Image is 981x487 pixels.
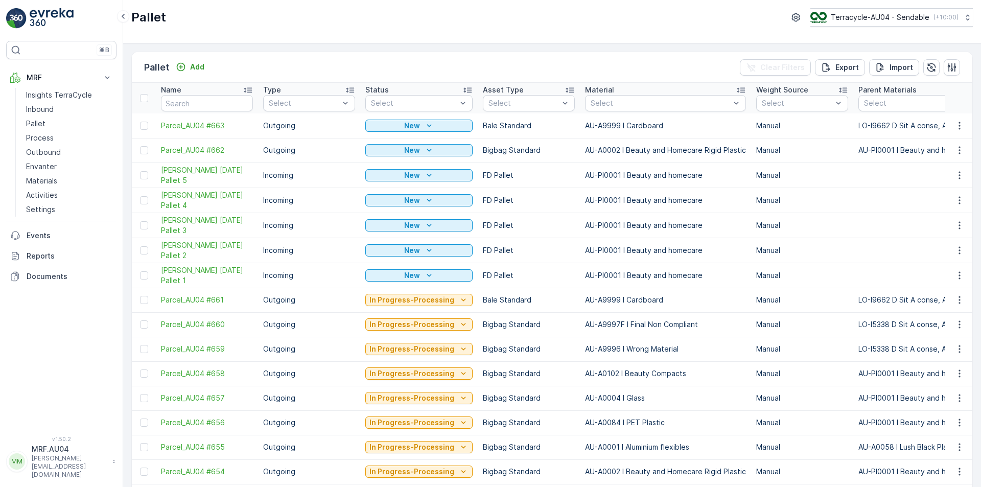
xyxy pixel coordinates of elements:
p: In Progress-Processing [369,418,454,428]
button: In Progress-Processing [365,343,473,355]
p: Documents [27,271,112,282]
div: Toggle Row Selected [140,320,148,329]
button: In Progress-Processing [365,392,473,404]
span: [PERSON_NAME] [DATE] Pallet 3 [161,215,253,236]
a: FD Mecca 17/09/2025 Pallet 3 [161,215,253,236]
p: Select [591,98,730,108]
p: Bigbag Standard [483,467,575,477]
span: [PERSON_NAME] [DATE] Pallet 4 [161,190,253,211]
p: New [404,195,420,205]
a: FD Mecca 17/09/2025 Pallet 1 [161,265,253,286]
p: Status [365,85,389,95]
p: In Progress-Processing [369,295,454,305]
a: Envanter [22,159,116,174]
p: Manual [756,220,848,230]
p: AU-A0002 I Beauty and Homecare Rigid Plastic [585,467,746,477]
p: Outgoing [263,442,355,452]
p: AU-PI0001 I Beauty and homecare [585,195,746,205]
p: Add [190,62,204,72]
p: Outgoing [263,295,355,305]
p: Outbound [26,147,61,157]
p: In Progress-Processing [369,393,454,403]
p: Incoming [263,170,355,180]
div: Toggle Row Selected [140,122,148,130]
p: Incoming [263,195,355,205]
p: In Progress-Processing [369,368,454,379]
a: Outbound [22,145,116,159]
p: Bigbag Standard [483,442,575,452]
div: Toggle Row Selected [140,443,148,451]
button: In Progress-Processing [365,416,473,429]
div: Toggle Row Selected [140,271,148,280]
a: FD Mecca 17/09/2025 Pallet 4 [161,190,253,211]
p: Outgoing [263,418,355,428]
img: terracycle_logo.png [810,12,827,23]
p: FD Pallet [483,245,575,256]
p: Terracycle-AU04 - Sendable [831,12,929,22]
p: Incoming [263,220,355,230]
p: Pallet [131,9,166,26]
p: Bigbag Standard [483,418,575,428]
div: Toggle Row Selected [140,419,148,427]
button: In Progress-Processing [365,441,473,453]
p: Manual [756,195,848,205]
span: [PERSON_NAME] [DATE] Pallet 5 [161,165,253,185]
button: New [365,219,473,231]
p: Manual [756,121,848,131]
a: Materials [22,174,116,188]
p: Reports [27,251,112,261]
p: MRF.AU04 [32,444,107,454]
p: AU-PI0001 I Beauty and homecare [585,245,746,256]
p: New [404,170,420,180]
p: Bigbag Standard [483,319,575,330]
p: Outgoing [263,344,355,354]
a: Inbound [22,102,116,117]
p: Activities [26,190,58,200]
p: AU-PI0001 I Beauty and homecare [585,220,746,230]
a: FD Mecca 17/09/2025 Pallet 2 [161,240,253,261]
a: Parcel_AU04 #660 [161,319,253,330]
p: New [404,220,420,230]
a: Activities [22,188,116,202]
p: Manual [756,418,848,428]
span: Parcel_AU04 #663 [161,121,253,131]
p: AU-A9999 I Cardboard [585,121,746,131]
button: In Progress-Processing [365,466,473,478]
p: Manual [756,368,848,379]
span: Parcel_AU04 #661 [161,295,253,305]
p: Select [269,98,339,108]
p: FD Pallet [483,195,575,205]
button: New [365,194,473,206]
p: Import [890,62,913,73]
button: New [365,144,473,156]
a: Reports [6,246,116,266]
div: Toggle Row Selected [140,196,148,204]
span: Parcel_AU04 #657 [161,393,253,403]
p: New [404,270,420,281]
p: Outgoing [263,393,355,403]
p: Type [263,85,281,95]
a: Parcel_AU04 #655 [161,442,253,452]
a: Parcel_AU04 #656 [161,418,253,428]
p: AU-A0001 I Aluminium flexibles [585,442,746,452]
a: Parcel_AU04 #662 [161,145,253,155]
div: MM [9,453,25,470]
p: In Progress-Processing [369,344,454,354]
p: AU-A9996 I Wrong Material [585,344,746,354]
p: AU-A9997F I Final Non Compliant [585,319,746,330]
button: Clear Filters [740,59,811,76]
a: Process [22,131,116,145]
p: Manual [756,245,848,256]
p: Manual [756,319,848,330]
p: ( +10:00 ) [933,13,959,21]
a: Parcel_AU04 #659 [161,344,253,354]
p: Materials [26,176,57,186]
div: Toggle Row Selected [140,146,148,154]
p: Manual [756,467,848,477]
p: In Progress-Processing [369,467,454,477]
p: AU-PI0001 I Beauty and homecare [585,270,746,281]
p: Settings [26,204,55,215]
